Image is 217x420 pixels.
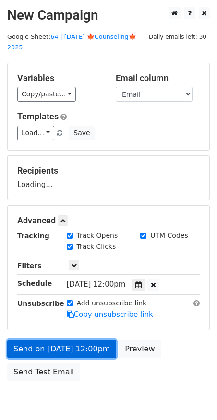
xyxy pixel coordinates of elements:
[7,340,116,358] a: Send on [DATE] 12:00pm
[119,340,161,358] a: Preview
[7,363,80,381] a: Send Test Email
[17,165,200,176] h5: Recipients
[116,73,200,83] h5: Email column
[7,33,136,51] a: 64 | [DATE] 🍁Counseling🍁 2025
[17,165,200,190] div: Loading...
[17,87,76,102] a: Copy/paste...
[150,231,188,241] label: UTM Codes
[77,231,118,241] label: Track Opens
[169,374,217,420] iframe: Chat Widget
[69,126,94,140] button: Save
[17,126,54,140] a: Load...
[17,262,42,269] strong: Filters
[7,7,210,23] h2: New Campaign
[17,73,101,83] h5: Variables
[67,280,126,289] span: [DATE] 12:00pm
[77,242,116,252] label: Track Clicks
[17,280,52,287] strong: Schedule
[17,300,64,307] strong: Unsubscribe
[145,32,210,42] span: Daily emails left: 30
[77,298,147,308] label: Add unsubscribe link
[17,215,200,226] h5: Advanced
[145,33,210,40] a: Daily emails left: 30
[7,33,136,51] small: Google Sheet:
[17,232,49,240] strong: Tracking
[67,310,153,319] a: Copy unsubscribe link
[17,111,59,121] a: Templates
